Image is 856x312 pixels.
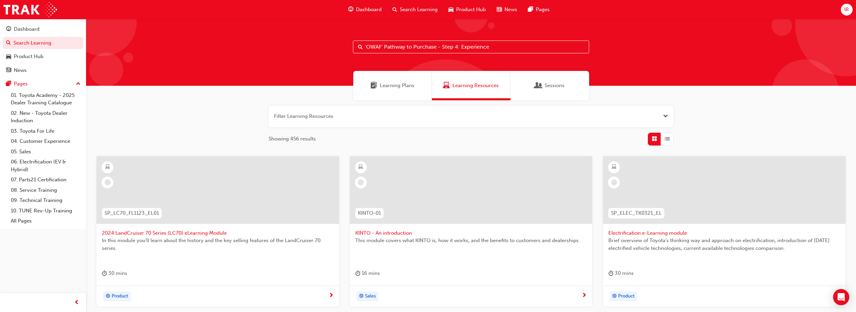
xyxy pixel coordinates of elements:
span: Product [618,292,635,300]
a: 09. Technical Training [8,195,83,206]
a: KINTO-01KINTO - An introductionThis module covers what KINTO is, how it works, and the benefits t... [350,156,592,307]
span: guage-icon [348,5,353,14]
span: Sessions [535,82,542,89]
span: In this module you'll learn about the history and the key selling features of the LandCruiser 70 ... [102,237,334,252]
div: Pages [14,80,28,88]
span: target-icon [359,292,364,301]
span: IR [844,6,849,14]
button: IR [841,4,853,16]
button: DashboardSearch LearningProduct HubNews [3,22,83,78]
span: news-icon [497,5,502,14]
a: Dashboard [3,23,83,35]
span: 2024 LandCruiser 70 Series (LC70) eLearning Module [102,229,334,237]
a: All Pages [8,216,83,226]
a: SP_LC70_FL1123_EL012024 LandCruiser 70 Series (LC70) eLearning ModuleIn this module you'll learn ... [96,156,339,307]
span: Learning Resources [452,82,499,89]
span: Sales [365,292,376,300]
span: Search Learning [400,6,438,14]
a: guage-iconDashboard [343,3,387,17]
a: 01. Toyota Academy - 2025 Dealer Training Catalogue [8,90,83,108]
a: SP_ELEC_TK0321_ELElectrification e-Learning moduleBrief overview of Toyota’s thinking way and app... [603,156,846,307]
a: Search Learning [3,37,83,49]
span: learningRecordVerb_NONE-icon [611,179,617,185]
span: Electrification e-Learning module [608,229,840,237]
a: 07. Parts21 Certification [8,175,83,185]
span: Pages [536,6,550,14]
span: Learning Plans [370,82,377,89]
a: 06. Electrification (EV & Hybrid) [8,157,83,175]
span: guage-icon [6,26,11,32]
span: Learning Plans [380,82,414,89]
span: News [504,6,517,14]
span: KINTO - An introduction [355,229,587,237]
div: 30 mins [608,269,634,278]
span: target-icon [612,292,617,301]
span: pages-icon [6,81,11,87]
a: 10. TUNE Rev-Up Training [8,206,83,216]
a: search-iconSearch Learning [387,3,443,17]
span: Search [358,43,363,51]
div: 30 mins [102,269,127,278]
span: search-icon [392,5,397,14]
div: Open Intercom Messenger [833,289,849,305]
div: Product Hub [14,53,44,60]
span: learningResourceType_ELEARNING-icon [358,163,363,172]
a: SessionsSessions [510,71,589,100]
span: car-icon [448,5,453,14]
span: search-icon [6,40,11,46]
a: 08. Service Training [8,185,83,196]
a: pages-iconPages [523,3,555,17]
span: next-icon [329,293,334,299]
span: up-icon [76,80,81,88]
button: Pages [3,78,83,90]
span: duration-icon [102,269,107,278]
span: duration-icon [608,269,613,278]
div: Dashboard [14,25,39,33]
span: This module covers what KINTO is, how it works, and the benefits to customers and dealerships. [355,237,587,244]
span: SP_ELEC_TK0321_EL [611,209,662,217]
a: news-iconNews [491,3,523,17]
div: 16 mins [355,269,380,278]
a: News [3,64,83,77]
span: duration-icon [355,269,360,278]
span: learningRecordVerb_NONE-icon [358,179,364,185]
a: 02. New - Toyota Dealer Induction [8,108,83,126]
span: Dashboard [356,6,382,14]
span: next-icon [582,293,587,299]
button: Open the filter [663,112,668,120]
a: car-iconProduct Hub [443,3,491,17]
span: learningRecordVerb_NONE-icon [105,179,111,185]
span: learningResourceType_ELEARNING-icon [612,163,616,172]
span: Product [112,292,128,300]
a: 04. Customer Experience [8,136,83,147]
span: car-icon [6,54,11,60]
span: Learning Resources [443,82,450,89]
a: Product Hub [3,50,83,63]
a: 05. Sales [8,147,83,157]
span: prev-icon [74,298,79,307]
a: 03. Toyota For Life [8,126,83,136]
span: news-icon [6,68,11,74]
a: Learning ResourcesLearning Resources [432,71,510,100]
input: Search... [353,41,589,53]
span: Showing 456 results [269,135,316,143]
span: Sessions [545,82,564,89]
span: Brief overview of Toyota’s thinking way and approach on electrification, introduction of [DATE] e... [608,237,840,252]
span: List [665,135,670,143]
span: SP_LC70_FL1123_EL01 [105,209,159,217]
a: Learning PlansLearning Plans [353,71,432,100]
span: Product Hub [456,6,486,14]
span: pages-icon [528,5,533,14]
span: learningResourceType_ELEARNING-icon [105,163,110,172]
div: News [14,67,27,74]
span: target-icon [106,292,110,301]
img: Trak [3,2,57,17]
span: KINTO-01 [358,209,381,217]
span: Grid [652,135,657,143]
